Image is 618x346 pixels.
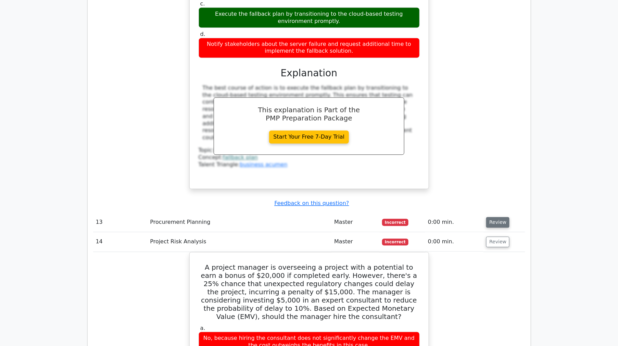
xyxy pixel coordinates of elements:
[203,68,416,79] h3: Explanation
[382,239,408,246] span: Incorrect
[200,0,205,7] span: c.
[199,147,420,154] div: Topic:
[198,264,420,321] h5: A project manager is overseeing a project with a potential to earn a bonus of $20,000 if complete...
[199,154,420,162] div: Concept:
[223,154,258,161] a: fallback plan
[269,131,349,144] a: Start Your Free 7-Day Trial
[240,162,287,168] a: business acumen
[93,232,148,252] td: 14
[199,147,420,168] div: Talent Triangle:
[199,8,420,28] div: Execute the fallback plan by transitioning to the cloud-based testing environment promptly.
[382,219,408,226] span: Incorrect
[486,217,509,228] button: Review
[147,213,331,232] td: Procurement Planning
[331,213,379,232] td: Master
[331,232,379,252] td: Master
[425,232,484,252] td: 0:00 min.
[199,38,420,59] div: Notify stakeholders about the server failure and request additional time to implement the fallbac...
[93,213,148,232] td: 13
[203,85,416,142] div: The best course of action is to execute the fallback plan by transitioning to the cloud-based tes...
[200,325,205,332] span: a.
[425,213,484,232] td: 0:00 min.
[486,237,509,247] button: Review
[147,232,331,252] td: Project Risk Analysis
[274,200,349,207] a: Feedback on this question?
[200,31,205,37] span: d.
